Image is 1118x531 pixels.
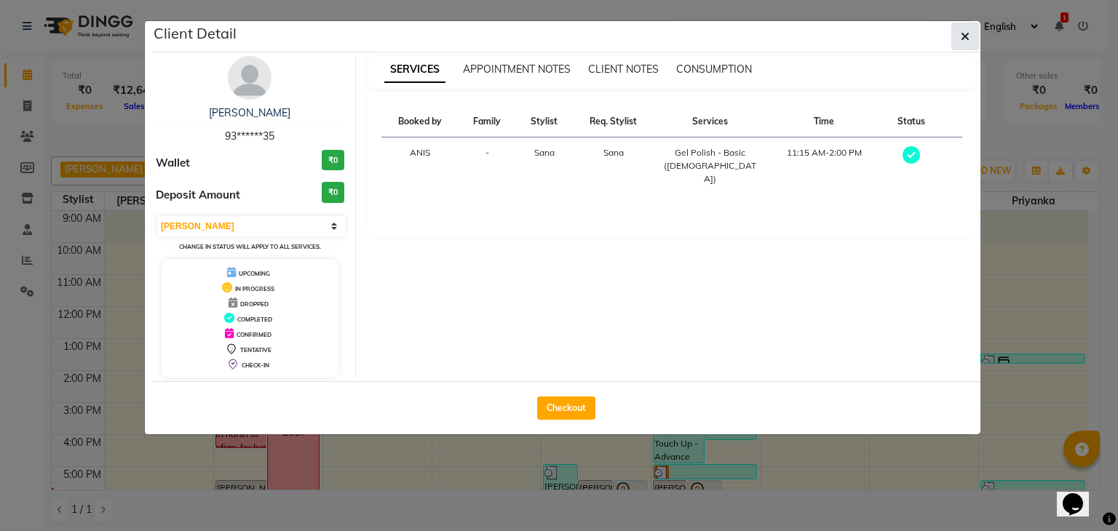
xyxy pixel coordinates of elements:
[156,187,240,204] span: Deposit Amount
[459,106,516,137] th: Family
[179,243,321,250] small: Change in status will apply to all services.
[572,106,654,137] th: Req. Stylist
[459,137,516,195] td: -
[237,331,271,338] span: CONFIRMED
[588,63,659,76] span: CLIENT NOTES
[883,106,940,137] th: Status
[463,63,571,76] span: APPOINTMENT NOTES
[537,396,595,420] button: Checkout
[156,155,190,172] span: Wallet
[235,285,274,292] span: IN PROGRESS
[663,146,756,185] div: Gel Polish - Basic ([DEMOGRAPHIC_DATA])
[240,346,271,354] span: TENTATIVE
[516,106,572,137] th: Stylist
[654,106,765,137] th: Services
[237,316,272,323] span: COMPLETED
[381,137,459,195] td: ANIS
[322,182,344,203] h3: ₹0
[228,56,271,100] img: avatar
[766,137,883,195] td: 11:15 AM-2:00 PM
[322,150,344,171] h3: ₹0
[381,106,459,137] th: Booked by
[239,270,270,277] span: UPCOMING
[766,106,883,137] th: Time
[676,63,752,76] span: CONSUMPTION
[384,57,445,83] span: SERVICES
[154,23,237,44] h5: Client Detail
[1057,473,1103,516] iframe: chat widget
[240,300,269,308] span: DROPPED
[209,106,290,119] a: [PERSON_NAME]
[603,147,624,158] span: Sana
[534,147,555,158] span: Sana
[242,362,269,369] span: CHECK-IN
